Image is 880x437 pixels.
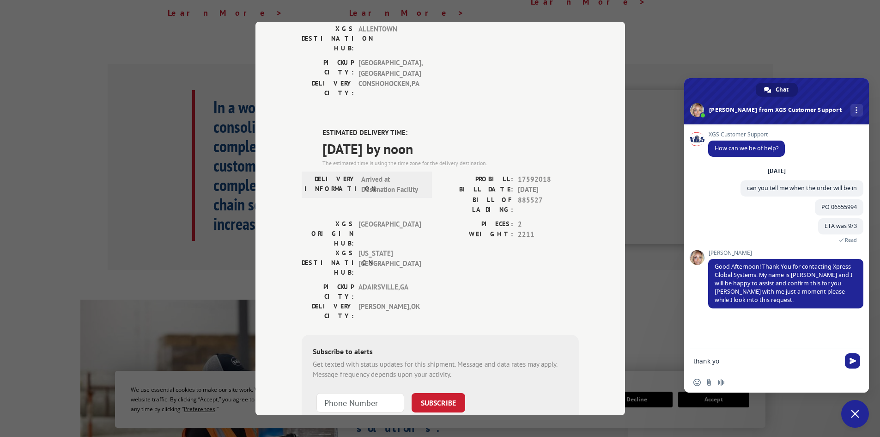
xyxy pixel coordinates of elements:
span: [DATE] [518,185,579,195]
span: Insert an emoji [693,379,701,386]
div: Subscribe to alerts [313,346,568,359]
span: PO 06555994 [821,203,857,211]
span: 2211 [518,229,579,240]
span: [GEOGRAPHIC_DATA] [358,219,421,248]
span: Send a file [705,379,713,386]
span: [DATE] by noon [322,138,579,159]
div: Get texted with status updates for this shipment. Message and data rates may apply. Message frequ... [313,359,568,380]
label: PICKUP CITY: [302,282,354,302]
div: The estimated time is using the time zone for the delivery destination. [322,159,579,167]
span: Good Afternoon! Thank You for contacting Xpress Global Systems. My name is [PERSON_NAME] and I wi... [715,263,852,304]
span: can you tell me when the order will be in [747,184,857,192]
label: DELIVERY INFORMATION: [304,174,357,195]
label: BILL OF LADING: [440,195,513,215]
input: Phone Number [316,393,404,412]
span: CONSHOHOCKEN , PA [358,79,421,98]
span: How can we be of help? [715,144,778,152]
textarea: Compose your message... [693,349,841,372]
span: ALLENTOWN [358,24,421,53]
span: [PERSON_NAME] [708,250,863,256]
label: BILL DATE: [440,185,513,195]
span: 2 [518,219,579,230]
span: [PERSON_NAME] , OK [358,302,421,321]
span: ADAIRSVILLE , GA [358,282,421,302]
label: XGS DESTINATION HUB: [302,24,354,53]
label: XGS DESTINATION HUB: [302,248,354,277]
label: PROBILL: [440,174,513,185]
span: Chat [776,83,789,97]
span: ETA was 9/3 [825,222,857,230]
label: WEIGHT: [440,229,513,240]
span: XGS Customer Support [708,131,785,138]
button: SUBSCRIBE [412,393,465,412]
span: Audio message [717,379,725,386]
label: PIECES: [440,219,513,230]
label: DELIVERY CITY: [302,302,354,321]
a: Close chat [841,400,869,428]
label: ESTIMATED DELIVERY TIME: [322,128,579,138]
label: DELIVERY CITY: [302,79,354,98]
a: Chat [756,83,798,97]
span: [US_STATE][GEOGRAPHIC_DATA] [358,248,421,277]
span: Read [845,237,857,243]
span: Arrived at Destination Facility [361,174,424,195]
span: 17592018 [518,174,579,185]
label: PICKUP CITY: [302,58,354,79]
span: Send [845,353,860,369]
span: [GEOGRAPHIC_DATA] , [GEOGRAPHIC_DATA] [358,58,421,79]
span: 885527 [518,195,579,215]
label: XGS ORIGIN HUB: [302,219,354,248]
div: [DATE] [768,168,786,174]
